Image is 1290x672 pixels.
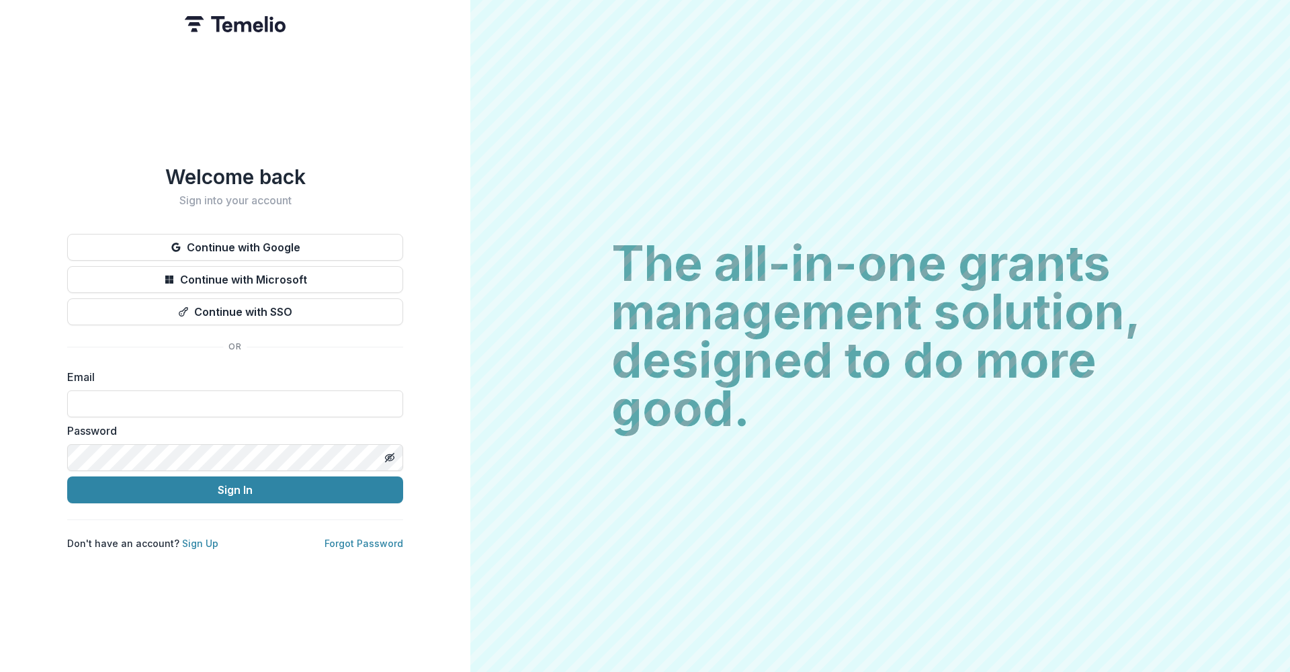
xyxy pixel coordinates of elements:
p: Don't have an account? [67,536,218,550]
button: Continue with SSO [67,298,403,325]
label: Email [67,369,395,385]
img: Temelio [185,16,286,32]
a: Forgot Password [325,538,403,549]
button: Continue with Microsoft [67,266,403,293]
h1: Welcome back [67,165,403,189]
button: Sign In [67,476,403,503]
button: Continue with Google [67,234,403,261]
label: Password [67,423,395,439]
h2: Sign into your account [67,194,403,207]
a: Sign Up [182,538,218,549]
button: Toggle password visibility [379,447,400,468]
